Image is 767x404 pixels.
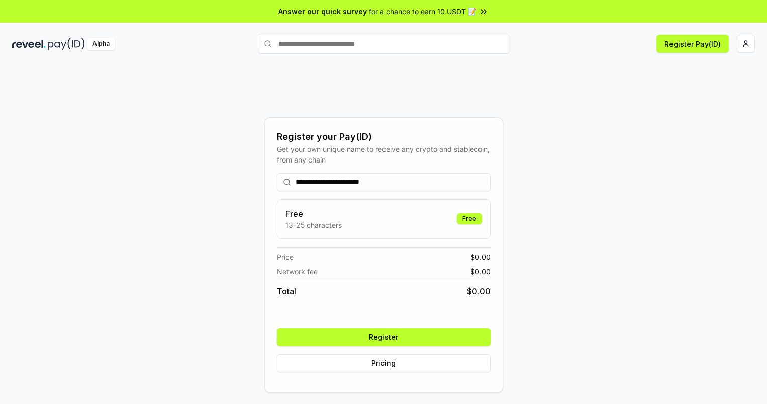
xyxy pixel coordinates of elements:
[87,38,115,50] div: Alpha
[656,35,729,53] button: Register Pay(ID)
[277,354,491,372] button: Pricing
[467,285,491,297] span: $ 0.00
[369,6,476,17] span: for a chance to earn 10 USDT 📝
[278,6,367,17] span: Answer our quick survey
[277,144,491,165] div: Get your own unique name to receive any crypto and stablecoin, from any chain
[285,208,342,220] h3: Free
[470,266,491,277] span: $ 0.00
[48,38,85,50] img: pay_id
[457,213,482,224] div: Free
[285,220,342,230] p: 13-25 characters
[277,130,491,144] div: Register your Pay(ID)
[277,266,318,277] span: Network fee
[277,285,296,297] span: Total
[470,252,491,262] span: $ 0.00
[12,38,46,50] img: reveel_dark
[277,252,294,262] span: Price
[277,328,491,346] button: Register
